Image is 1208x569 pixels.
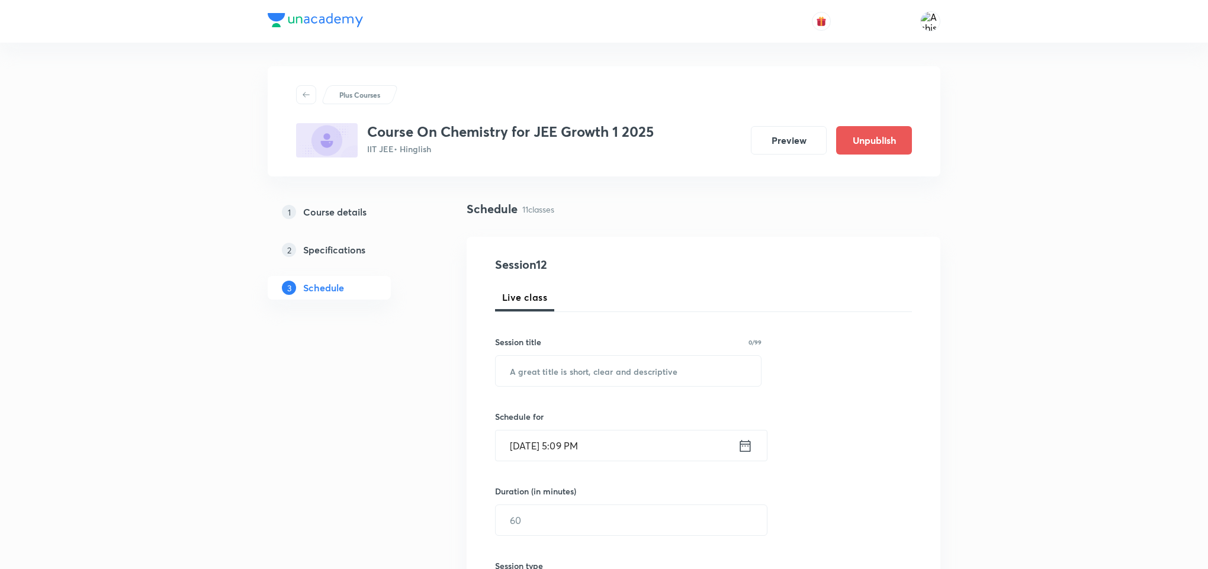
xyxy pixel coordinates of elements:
p: Plus Courses [339,89,380,100]
h6: Session title [495,336,541,348]
button: Preview [751,126,827,155]
img: Company Logo [268,13,363,27]
span: Live class [502,290,547,304]
h4: Schedule [467,200,518,218]
h6: Schedule for [495,410,762,423]
p: 11 classes [522,203,554,216]
p: 3 [282,281,296,295]
a: Company Logo [268,13,363,30]
h6: Duration (in minutes) [495,485,576,497]
h5: Specifications [303,243,365,257]
a: 1Course details [268,200,429,224]
img: 1A1B8855-7411-4AF9-9A8D-5FE69820DB62_plus.png [296,123,358,157]
p: IIT JEE • Hinglish [367,143,654,155]
h4: Session 12 [495,256,711,274]
img: Ashish Kumar [920,11,940,31]
a: 2Specifications [268,238,429,262]
p: 0/99 [748,339,762,345]
input: A great title is short, clear and descriptive [496,356,761,386]
button: Unpublish [836,126,912,155]
p: 2 [282,243,296,257]
h3: Course On Chemistry for JEE Growth 1 2025 [367,123,654,140]
input: 60 [496,505,767,535]
p: 1 [282,205,296,219]
img: avatar [816,16,827,27]
h5: Schedule [303,281,344,295]
h5: Course details [303,205,367,219]
button: avatar [812,12,831,31]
